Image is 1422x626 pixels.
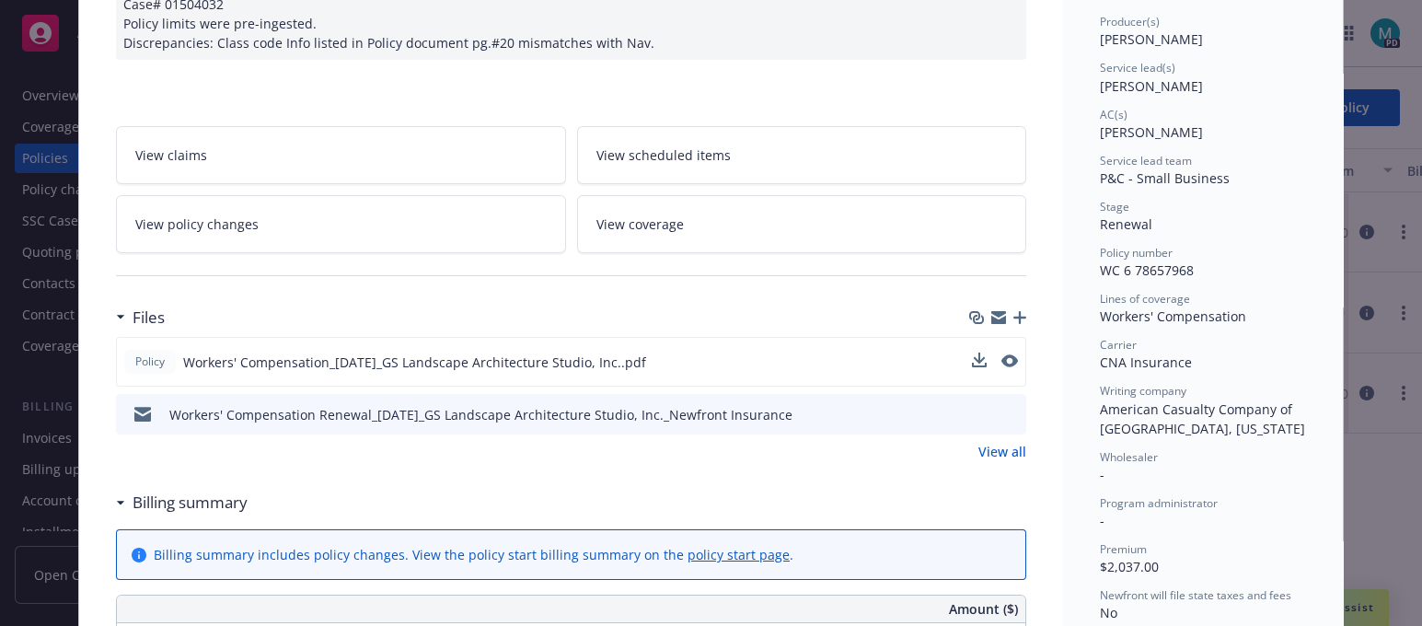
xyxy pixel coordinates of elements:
a: View coverage [577,195,1027,253]
span: Lines of coverage [1100,291,1190,307]
div: Billing summary [116,491,248,515]
span: View policy changes [135,214,259,234]
div: Workers' Compensation Renewal_[DATE]_GS Landscape Architecture Studio, Inc._Newfront Insurance [169,405,792,424]
span: WC 6 78657968 [1100,261,1194,279]
span: - [1100,466,1104,483]
span: [PERSON_NAME] [1100,77,1203,95]
span: Newfront will file state taxes and fees [1100,587,1291,603]
button: preview file [1001,353,1018,372]
a: View all [978,442,1026,461]
span: View coverage [596,214,684,234]
span: [PERSON_NAME] [1100,123,1203,141]
span: Producer(s) [1100,14,1160,29]
span: Policy number [1100,245,1173,261]
span: View scheduled items [596,145,731,165]
div: Workers' Compensation [1100,307,1306,326]
span: P&C - Small Business [1100,169,1230,187]
button: download file [973,405,988,424]
span: Program administrator [1100,495,1218,511]
a: policy start page [688,546,790,563]
span: Amount ($) [949,599,1018,619]
span: $2,037.00 [1100,558,1159,575]
span: [PERSON_NAME] [1100,30,1203,48]
a: View scheduled items [577,126,1027,184]
span: - [1100,512,1104,529]
span: Writing company [1100,383,1186,399]
button: preview file [1001,354,1018,367]
span: Premium [1100,541,1147,557]
span: Service lead team [1100,153,1192,168]
span: Wholesaler [1100,449,1158,465]
span: Workers' Compensation_[DATE]_GS Landscape Architecture Studio, Inc..pdf [183,353,646,372]
button: preview file [1002,405,1019,424]
button: download file [972,353,987,367]
button: download file [972,353,987,372]
span: Renewal [1100,215,1152,233]
span: Carrier [1100,337,1137,353]
span: CNA Insurance [1100,354,1192,371]
a: View claims [116,126,566,184]
span: Stage [1100,199,1129,214]
span: AC(s) [1100,107,1127,122]
div: Billing summary includes policy changes. View the policy start billing summary on the . [154,545,793,564]
a: View policy changes [116,195,566,253]
div: Files [116,306,165,330]
h3: Billing summary [133,491,248,515]
span: Policy [132,354,168,370]
span: Service lead(s) [1100,60,1175,75]
span: View claims [135,145,207,165]
h3: Files [133,306,165,330]
span: No [1100,604,1117,621]
span: American Casualty Company of [GEOGRAPHIC_DATA], [US_STATE] [1100,400,1305,437]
